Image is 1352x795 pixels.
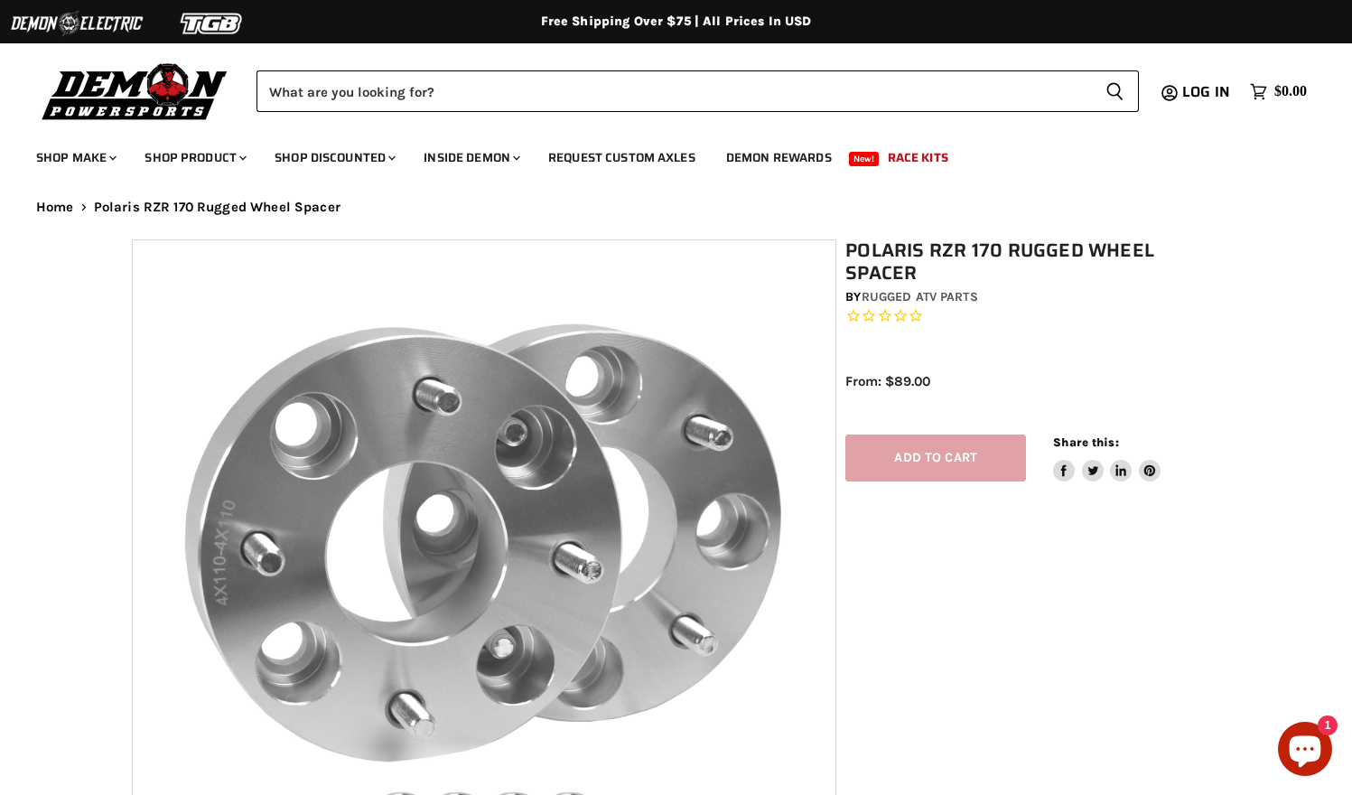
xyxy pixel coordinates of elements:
span: Share this: [1053,435,1118,449]
img: Demon Powersports [36,59,234,123]
a: Rugged ATV Parts [862,289,978,304]
span: Log in [1182,80,1230,103]
form: Product [256,70,1139,112]
aside: Share this: [1053,435,1161,482]
a: Shop Make [23,139,127,176]
span: From: $89.00 [845,373,930,389]
a: Request Custom Axles [535,139,709,176]
inbox-online-store-chat: Shopify online store chat [1273,722,1338,781]
div: by [845,287,1229,307]
a: Race Kits [874,139,962,176]
ul: Main menu [23,132,1302,176]
a: $0.00 [1241,79,1316,105]
img: TGB Logo 2 [145,6,280,41]
span: New! [849,152,880,166]
a: Demon Rewards [713,139,845,176]
a: Shop Product [131,139,257,176]
img: Demon Electric Logo 2 [9,6,145,41]
span: Rated 0.0 out of 5 stars 0 reviews [845,307,1229,326]
span: Polaris RZR 170 Rugged Wheel Spacer [94,200,340,215]
input: Search [256,70,1091,112]
button: Search [1091,70,1139,112]
a: Shop Discounted [261,139,406,176]
a: Inside Demon [410,139,531,176]
span: $0.00 [1274,83,1307,100]
a: Log in [1174,84,1241,100]
a: Home [36,200,74,215]
h1: Polaris RZR 170 Rugged Wheel Spacer [845,239,1229,285]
